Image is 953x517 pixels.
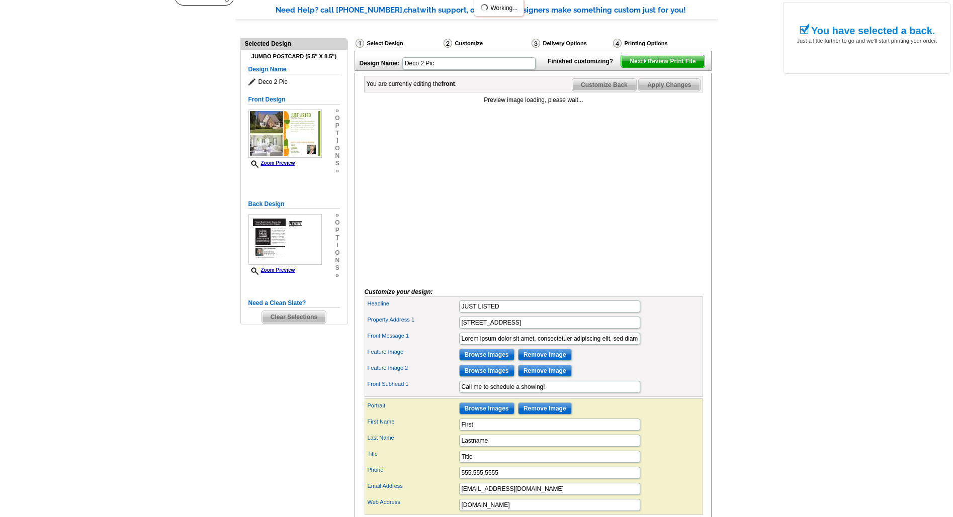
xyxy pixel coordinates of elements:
[335,107,339,115] span: »
[248,77,340,87] span: Deco 2 Pic
[459,402,514,415] input: Browse Images
[613,39,622,48] img: Printing Options & Summary
[368,450,458,458] label: Title
[368,466,458,474] label: Phone
[643,59,647,63] img: button-next-arrow-white.png
[262,311,326,323] span: Clear Selections
[639,79,700,91] span: Apply Changes
[248,199,340,209] h5: Back Design
[248,95,340,105] h5: Front Design
[531,38,612,48] div: Delivery Options
[459,349,514,361] input: Browse Images
[335,152,339,160] span: n
[335,219,339,227] span: o
[404,6,420,15] span: chat
[368,401,458,410] label: Portrait
[365,288,433,295] i: Customize your design:
[248,110,322,158] img: GENREPJF_Deco_2_Photo_All.jpg
[335,234,339,242] span: t
[443,38,531,51] div: Customize
[335,264,339,272] span: s
[335,257,339,264] span: n
[532,39,540,48] img: Delivery Options
[335,145,339,152] span: o
[335,249,339,257] span: o
[518,349,572,361] input: Remove Image
[335,130,339,137] span: t
[368,364,458,372] label: Feature Image 2
[335,272,339,279] span: »
[248,298,340,308] h5: Need a Clean Slate?
[518,402,572,415] input: Remove Image
[248,267,295,273] a: Zoom Preview
[241,39,348,48] div: Selected Design
[335,122,339,130] span: p
[335,137,339,145] span: i
[368,498,458,506] label: Web Address
[368,380,458,388] label: Front Subhead 1
[335,242,339,249] span: i
[518,365,572,377] input: Remove Image
[368,332,458,340] label: Front Message 1
[368,348,458,356] label: Feature Image
[368,482,458,490] label: Email Address
[442,80,455,87] b: front
[368,418,458,426] label: First Name
[480,4,488,12] img: loading...
[335,167,339,175] span: »
[365,95,703,105] div: Preview image loading, please wait...
[276,5,718,16] div: Need Help? call [PHONE_NUMBER], with support, or have our designers make something custom just fo...
[356,39,364,48] img: Select Design
[335,160,339,167] span: s
[548,58,619,65] strong: Finished customizing?
[248,214,322,265] img: GENPJB_BlackQr_All.jpg
[797,28,937,44] span: Just a little further to go and we'll start printing your order.
[360,60,400,67] strong: Design Name:
[444,39,452,48] img: Customize
[367,79,457,88] div: You are currently editing the .
[799,23,810,34] img: check_mark.png
[572,79,636,91] span: Customize Back
[335,227,339,234] span: p
[368,434,458,442] label: Last Name
[248,53,340,60] h4: Jumbo Postcard (5.5" x 8.5")
[248,65,340,74] h5: Design Name
[459,365,514,377] input: Browse Images
[335,212,339,219] span: »
[355,38,443,51] div: Select Design
[612,38,702,48] div: Printing Options
[621,55,704,67] span: Next Review Print File
[368,316,458,324] label: Property Address 1
[811,25,935,36] h1: You have selected a back.
[335,115,339,122] span: o
[368,299,458,308] label: Headline
[248,160,295,166] a: Zoom Preview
